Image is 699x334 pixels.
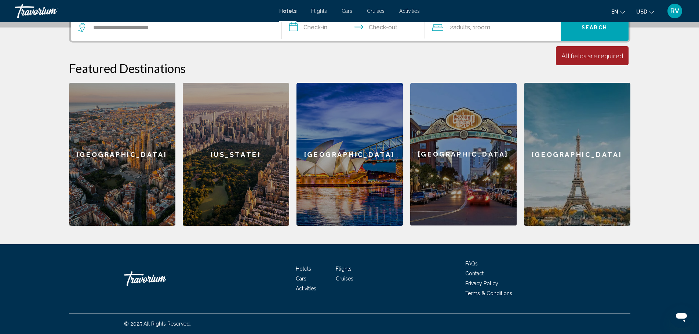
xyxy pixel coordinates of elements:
div: Search widget [71,14,629,41]
a: [GEOGRAPHIC_DATA] [524,83,630,226]
button: Change currency [636,6,654,17]
iframe: Button to launch messaging window [670,305,693,328]
a: Cruises [336,276,353,282]
a: Cars [296,276,306,282]
h2: Featured Destinations [69,61,630,76]
a: [GEOGRAPHIC_DATA] [69,83,175,226]
span: Adults [453,24,470,31]
a: Cars [342,8,352,14]
span: , 1 [470,22,490,33]
a: Travorium [15,4,272,18]
button: Travelers: 2 adults, 0 children [425,14,561,41]
a: Terms & Conditions [465,290,512,296]
button: Change language [611,6,625,17]
a: Cruises [367,8,385,14]
a: Activities [399,8,420,14]
span: en [611,9,618,15]
div: All fields are required [561,52,623,60]
a: Travorium [124,268,197,290]
span: Search [582,25,607,31]
a: Hotels [279,8,296,14]
span: USD [636,9,647,15]
a: Privacy Policy [465,280,498,286]
a: Flights [311,8,327,14]
a: FAQs [465,261,478,267]
a: Hotels [296,266,311,272]
a: Flights [336,266,352,272]
span: 2 [450,22,470,33]
a: Activities [296,286,316,291]
button: Check in and out dates [282,14,425,41]
a: [GEOGRAPHIC_DATA] [296,83,403,226]
button: User Menu [665,3,684,19]
a: Contact [465,271,484,276]
span: © 2025 All Rights Reserved. [124,321,191,327]
span: Room [476,24,490,31]
button: Search [561,14,629,41]
a: [GEOGRAPHIC_DATA] [410,83,517,226]
a: [US_STATE] [183,83,289,226]
span: RV [670,7,679,15]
